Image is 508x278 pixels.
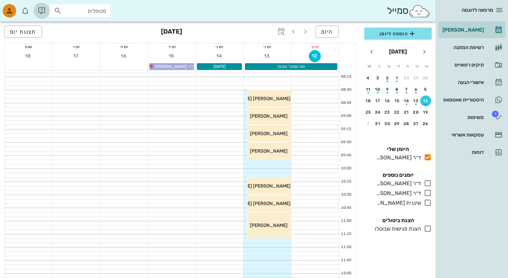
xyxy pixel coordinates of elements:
div: יום ד׳ [148,43,195,50]
button: 17 [70,50,82,62]
div: 09:00 [339,113,353,119]
div: 28 [401,121,412,126]
button: 15 [392,95,403,106]
button: הוספה ליומן [364,28,432,40]
a: [PERSON_NAME] [438,22,505,38]
span: 17 [70,53,82,59]
div: 10:00 [339,166,353,171]
div: 8 [392,87,403,92]
span: 15 [166,53,178,59]
h3: [DATE] [161,26,182,39]
div: יום ב׳ [244,43,291,50]
button: חודש הבא [366,46,378,58]
button: 18 [23,50,35,62]
th: א׳ [422,61,431,72]
span: [PERSON_NAME] [250,223,288,228]
span: [DATE] [213,64,226,69]
div: 19 [420,110,431,115]
span: תצוגת יום [10,29,36,35]
div: ד״ר [PERSON_NAME] [374,189,421,197]
div: [PERSON_NAME] [441,27,484,33]
button: [DATE] [386,45,410,58]
button: 17 [373,95,383,106]
button: 5 [420,84,431,95]
div: 22 [392,110,403,115]
button: 30 [401,73,412,83]
h4: יומנים נוספים [364,171,432,179]
div: 1 [392,76,403,80]
span: היום [321,29,333,35]
th: ב׳ [413,61,421,72]
button: 28 [420,73,431,83]
span: ד״ר [PERSON_NAME] 🎈 [149,64,194,69]
div: 27 [411,121,422,126]
div: 7 [401,87,412,92]
button: 29 [411,73,422,83]
button: 22 [392,107,403,118]
button: 3 [373,73,383,83]
a: אישורי הגעה [438,74,505,90]
div: יום ה׳ [100,43,147,50]
button: 16 [382,95,393,106]
div: 13 [411,98,422,103]
div: 29 [392,121,403,126]
div: 10:30 [339,192,353,198]
button: 31 [373,118,383,129]
th: ד׳ [393,61,402,72]
button: 13 [261,50,273,62]
button: 20 [411,107,422,118]
div: משימות [441,115,484,120]
a: תיקים רפואיים [438,57,505,73]
div: 08:15 [339,74,353,80]
div: 26 [420,121,431,126]
button: 11 [363,84,374,95]
div: יום א׳ [291,43,339,50]
div: 5 [420,87,431,92]
button: 25 [363,107,374,118]
span: 14 [213,53,225,59]
a: עסקאות אשראי [438,127,505,143]
button: 9 [382,84,393,95]
div: 30 [401,76,412,80]
div: יום ג׳ [196,43,243,50]
div: תיקים רפואיים [441,62,484,68]
button: 12 [420,95,431,106]
button: 8 [392,84,403,95]
button: 21 [401,107,412,118]
div: 09:30 [339,140,353,145]
button: 28 [401,118,412,129]
div: 18 [363,98,374,103]
div: 08:45 [339,100,353,106]
div: 2 [382,76,393,80]
div: עסקאות אשראי [441,132,484,137]
img: SmileCloud logo [409,4,430,18]
button: 6 [411,84,422,95]
th: ה׳ [384,61,393,72]
div: 30 [382,121,393,126]
span: תג [492,111,499,117]
button: תצוגת יום [4,26,42,38]
button: 30 [382,118,393,129]
div: 10:45 [339,205,353,211]
div: סמייל [387,4,430,18]
div: 24 [373,110,383,115]
div: שיננית [PERSON_NAME] [374,199,421,207]
span: [PERSON_NAME] [250,131,288,136]
span: [PERSON_NAME] [250,148,288,154]
div: 16 [382,98,393,103]
button: 29 [392,118,403,129]
span: הוספה ליומן [370,30,426,38]
div: 28 [420,76,431,80]
div: 10:15 [339,179,353,185]
span: 18 [23,53,35,59]
button: 16 [118,50,130,62]
div: 10 [373,87,383,92]
div: 9 [382,87,393,92]
div: 4 [363,76,374,80]
button: 26 [420,118,431,129]
div: 21 [401,110,412,115]
div: 11:00 [339,218,353,224]
button: חודש שעבר [418,46,430,58]
a: דוחות [438,144,505,160]
a: רשימת המתנה [438,39,505,55]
